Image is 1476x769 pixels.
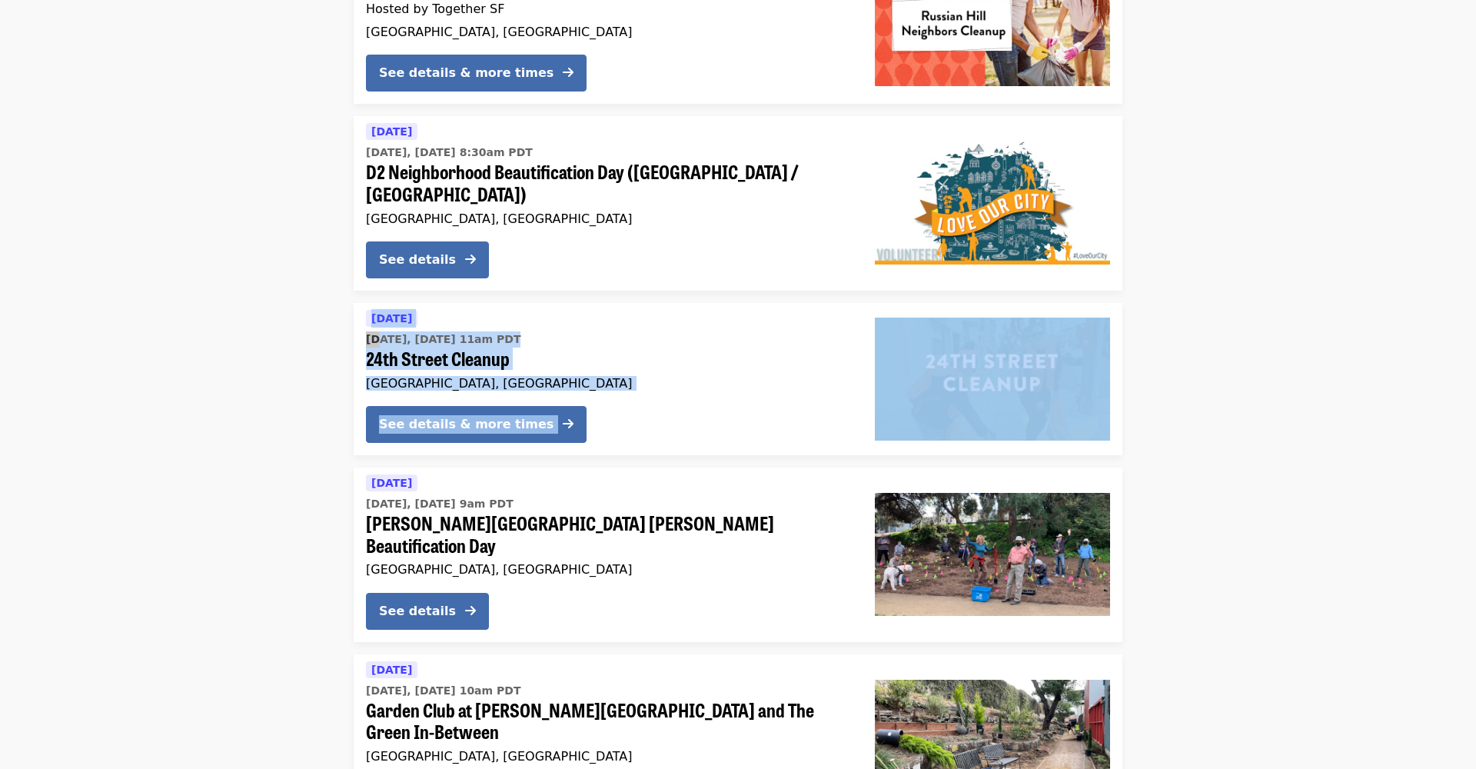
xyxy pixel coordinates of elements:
[379,602,456,621] div: See details
[875,318,1110,441] img: 24th Street Cleanup organized by SF Public Works
[875,493,1110,616] img: Glen Park Greenway Beautification Day organized by SF Public Works
[371,125,412,138] span: [DATE]
[366,593,489,630] button: See details
[366,25,850,39] div: [GEOGRAPHIC_DATA], [GEOGRAPHIC_DATA]
[366,55,587,92] button: See details & more times
[366,376,850,391] div: [GEOGRAPHIC_DATA], [GEOGRAPHIC_DATA]
[875,141,1110,265] img: D2 Neighborhood Beautification Day (Russian Hill / Fillmore) organized by SF Public Works
[366,145,533,161] time: [DATE], [DATE] 8:30am PDT
[366,331,520,348] time: [DATE], [DATE] 11am PDT
[563,65,573,80] i: arrow-right icon
[366,348,850,370] span: 24th Street Cleanup
[366,749,850,764] div: [GEOGRAPHIC_DATA], [GEOGRAPHIC_DATA]
[366,512,850,557] span: [PERSON_NAME][GEOGRAPHIC_DATA] [PERSON_NAME] Beautification Day
[366,406,587,443] button: See details & more times
[371,312,412,325] span: [DATE]
[371,477,412,489] span: [DATE]
[371,664,412,676] span: [DATE]
[354,116,1122,291] a: See details for "D2 Neighborhood Beautification Day (Russian Hill / Fillmore)"
[465,252,476,267] i: arrow-right icon
[379,415,553,434] div: See details & more times
[366,2,504,16] span: Hosted by Together SF
[366,683,520,699] time: [DATE], [DATE] 10am PDT
[366,562,850,577] div: [GEOGRAPHIC_DATA], [GEOGRAPHIC_DATA]
[366,161,850,205] span: D2 Neighborhood Beautification Day ([GEOGRAPHIC_DATA] / [GEOGRAPHIC_DATA])
[354,468,1122,642] a: See details for "Glen Park Greenway Beautification Day"
[366,241,489,278] button: See details
[366,699,850,744] span: Garden Club at [PERSON_NAME][GEOGRAPHIC_DATA] and The Green In-Between
[366,496,514,512] time: [DATE], [DATE] 9am PDT
[379,251,456,269] div: See details
[354,303,1122,455] a: See details for "24th Street Cleanup"
[563,417,573,431] i: arrow-right icon
[465,604,476,618] i: arrow-right icon
[379,64,553,82] div: See details & more times
[366,211,850,226] div: [GEOGRAPHIC_DATA], [GEOGRAPHIC_DATA]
